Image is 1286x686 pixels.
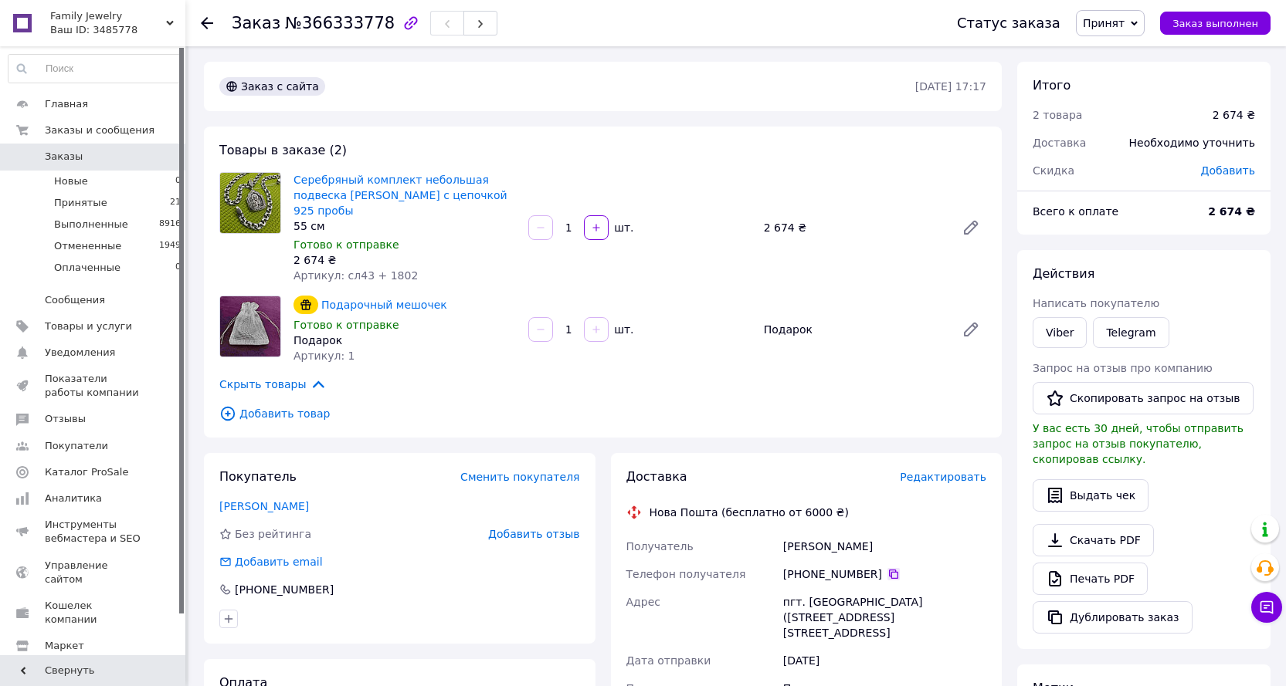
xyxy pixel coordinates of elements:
span: Заказы и сообщения [45,123,154,137]
span: Сообщения [45,293,105,307]
span: Family Jewelry [50,9,166,23]
span: №366333778 [285,14,395,32]
span: 2 товара [1033,109,1082,121]
span: Оплаченные [54,261,120,275]
div: Нова Пошта (бесплатно от 6000 ₴) [646,505,853,520]
div: Подарок [758,319,949,340]
div: [PHONE_NUMBER] [233,582,335,597]
div: Статус заказа [957,15,1060,31]
span: Товары и услуги [45,319,132,333]
span: 8916 [159,218,181,231]
span: Заказ выполнен [1172,18,1258,29]
span: Маркет [45,639,84,653]
div: [PHONE_NUMBER] [783,566,986,582]
div: 2 674 ₴ [294,252,516,268]
a: Редактировать [955,314,986,345]
div: [DATE] [780,647,989,674]
b: 2 674 ₴ [1208,205,1255,218]
span: Управление сайтом [45,559,143,586]
div: Ваш ID: 3485778 [50,23,185,37]
span: Покупатель [219,469,297,484]
span: Запрос на отзыв про компанию [1033,362,1213,374]
a: Скачать PDF [1033,524,1154,556]
div: Заказ с сайта [219,77,325,96]
span: Новые [54,174,88,188]
span: 0 [175,174,181,188]
time: [DATE] 17:17 [915,80,986,93]
a: Серебряный комплект небольшая подвеска [PERSON_NAME] с цепочкой 925 пробы [294,174,507,217]
div: 55 см [294,218,516,234]
span: 1949 [159,239,181,253]
button: Выдать чек [1033,479,1149,512]
img: Подарочный мешочек [220,296,280,357]
span: Готово к отправке [294,238,399,251]
span: Инструменты вебмастера и SEO [45,518,143,546]
span: Готово к отправке [294,319,399,331]
div: 2 674 ₴ [758,217,949,238]
button: Чат с покупателем [1251,592,1282,623]
a: [PERSON_NAME] [219,500,309,512]
input: Поиск [8,55,182,83]
span: Заказ [232,14,280,32]
span: Отмененные [54,239,121,253]
span: Главная [45,97,88,111]
div: пгт. [GEOGRAPHIC_DATA] ([STREET_ADDRESS] [STREET_ADDRESS] [780,588,989,647]
a: Подарочный мешочек [321,299,447,311]
button: Дублировать заказ [1033,601,1193,634]
a: Viber [1033,317,1087,348]
span: Покупатели [45,439,108,453]
div: Подарок [294,333,516,348]
a: Печать PDF [1033,563,1148,595]
div: Вернуться назад [201,15,213,31]
span: Заказы [45,150,83,164]
span: Кошелек компании [45,599,143,627]
div: Добавить email [233,554,324,569]
div: Добавить email [218,554,324,569]
span: Без рейтинга [235,528,311,540]
span: Скидка [1033,164,1074,177]
span: Адрес [626,596,660,608]
span: Добавить товар [219,405,986,422]
span: Доставка [626,469,687,484]
span: У вас есть 30 дней, чтобы отправить запрос на отзыв покупателю, скопировав ссылку. [1033,422,1244,465]
img: Серебряный комплект небольшая подвеска Николай Чудотворец с цепочкой 925 пробы [220,173,280,233]
span: Товары в заказе (2) [219,143,347,157]
a: Редактировать [955,212,986,243]
span: Получатель [626,540,694,553]
span: 0 [175,261,181,275]
button: Заказ выполнен [1160,12,1271,35]
span: 21 [170,196,181,210]
span: Принятые [54,196,107,210]
span: Выполненные [54,218,128,231]
span: Уведомления [45,346,115,360]
span: Добавить отзыв [488,528,579,540]
div: 2 674 ₴ [1213,107,1255,123]
a: Telegram [1093,317,1169,348]
span: Сменить покупателя [460,471,579,483]
button: Скопировать запрос на отзыв [1033,382,1254,414]
div: [PERSON_NAME] [780,532,989,560]
span: Принят [1083,17,1125,29]
span: Написать покупателю [1033,297,1159,309]
span: Действия [1033,266,1094,281]
span: Артикул: 1 [294,350,355,362]
span: Телефон получателя [626,568,746,580]
div: шт. [610,322,635,337]
span: Показатели работы компании [45,372,143,400]
span: Дата отправки [626,654,711,667]
span: Артикул: сл43 + 1802 [294,269,418,282]
span: Итого [1033,78,1071,93]
span: Скрыть товары [219,376,327,393]
span: Доставка [1033,137,1086,149]
span: Добавить [1201,164,1255,177]
span: Аналитика [45,492,102,505]
span: Всего к оплате [1033,205,1118,218]
span: Отзывы [45,412,86,426]
span: Редактировать [900,471,986,483]
div: шт. [610,220,635,235]
div: Необходимо уточнить [1120,126,1264,160]
span: Каталог ProSale [45,465,128,479]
